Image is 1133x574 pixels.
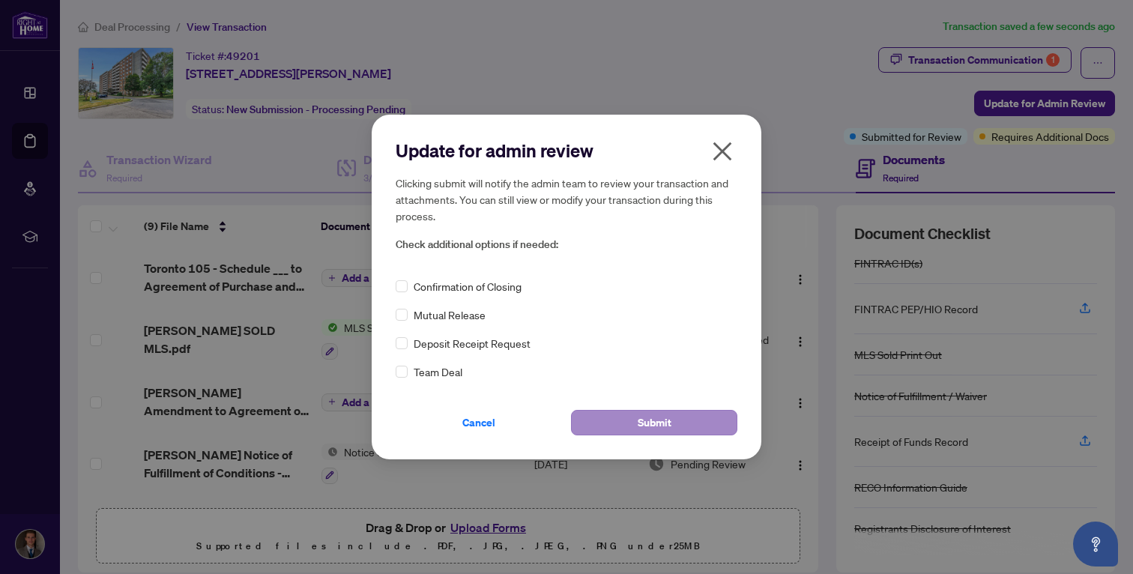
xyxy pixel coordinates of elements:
span: Confirmation of Closing [414,278,522,294]
span: Cancel [462,411,495,435]
span: Deposit Receipt Request [414,335,531,351]
h2: Update for admin review [396,139,737,163]
button: Open asap [1073,522,1118,567]
span: Submit [638,411,671,435]
button: Cancel [396,410,562,435]
span: Team Deal [414,363,462,380]
span: close [710,139,734,163]
span: Mutual Release [414,306,486,323]
span: Check additional options if needed: [396,236,737,253]
h5: Clicking submit will notify the admin team to review your transaction and attachments. You can st... [396,175,737,224]
button: Submit [571,410,737,435]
